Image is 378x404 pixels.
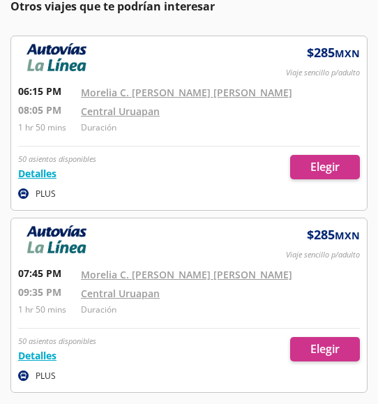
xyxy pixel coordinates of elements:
[36,188,56,200] p: PLUS
[81,287,160,300] a: Central Uruapan
[81,268,292,281] a: Morelia C. [PERSON_NAME] [PERSON_NAME]
[18,166,56,181] button: Detalles
[18,336,96,347] p: 50 asientos disponibles
[81,86,292,99] a: Morelia C. [PERSON_NAME] [PERSON_NAME]
[18,154,96,165] p: 50 asientos disponibles
[18,348,56,363] button: Detalles
[81,105,160,118] a: Central Uruapan
[36,370,56,382] p: PLUS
